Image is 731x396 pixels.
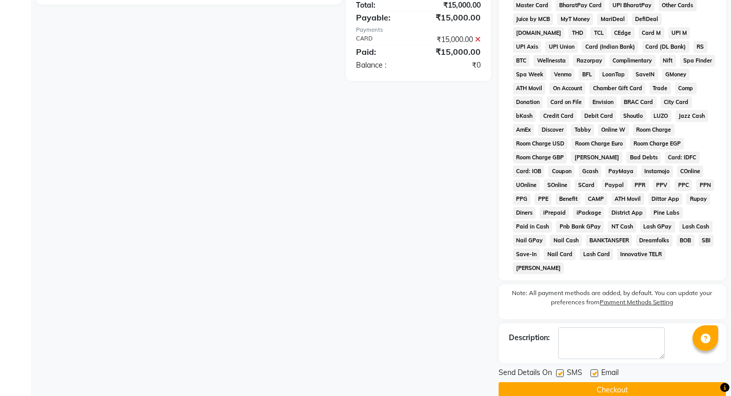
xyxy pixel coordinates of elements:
span: Spa Week [513,69,547,80]
span: Juice by MCB [513,13,554,25]
span: Nail Card [544,248,576,260]
span: Room Charge GBP [513,152,567,163]
div: CARD [348,34,418,45]
span: Nail Cash [550,235,582,246]
span: On Account [549,82,585,94]
span: Innovative TELR [617,248,665,260]
span: CEdge [611,27,635,39]
div: Balance : [348,60,418,71]
span: BOB [677,235,695,246]
span: CAMP [585,193,607,205]
span: BRAC Card [621,96,657,108]
span: Lash Cash [679,221,713,233]
label: Note: All payment methods are added, by default. You can update your preferences from [509,288,716,311]
div: ₹15,000.00 [418,34,488,45]
span: Bad Debts [626,152,661,163]
span: Dittor App [648,193,683,205]
span: THD [568,27,586,39]
span: MyT Money [557,13,593,25]
span: Credit Card [540,110,577,122]
span: Wellnessta [534,55,569,67]
div: Payable: [348,11,418,24]
span: AmEx [513,124,535,136]
div: Description: [509,332,550,343]
span: Discover [538,124,567,136]
span: BFL [579,69,595,80]
span: iPrepaid [540,207,569,219]
span: iPackage [573,207,604,219]
span: PPE [535,193,551,205]
span: [PERSON_NAME] [571,152,622,163]
span: Card (DL Bank) [642,41,689,53]
span: Online W [598,124,629,136]
span: Rupay [686,193,710,205]
span: Nift [660,55,676,67]
span: Tabby [571,124,594,136]
span: Card M [639,27,664,39]
span: Send Details On [499,367,552,380]
span: Nail GPay [513,235,546,246]
span: Spa Finder [680,55,716,67]
span: Card on File [547,96,585,108]
span: [PERSON_NAME] [513,262,564,274]
span: SaveIN [633,69,658,80]
span: Venmo [550,69,575,80]
span: Room Charge Euro [571,138,626,150]
div: ₹0 [418,60,488,71]
span: Complimentary [609,55,656,67]
span: Lash Card [580,248,613,260]
span: PPR [631,179,649,191]
span: RS [694,41,707,53]
span: Dreamfolks [636,235,673,246]
span: SMS [567,367,582,380]
span: City Card [661,96,692,108]
span: PPG [513,193,531,205]
span: Lash GPay [640,221,675,233]
span: Jazz Cash [676,110,708,122]
span: Room Charge [633,124,675,136]
div: Payments [356,26,481,34]
span: District App [608,207,646,219]
span: TCL [590,27,607,39]
span: Paypal [602,179,627,191]
div: Paid: [348,46,418,58]
span: Trade [649,82,671,94]
span: Instamojo [641,165,673,177]
span: SCard [575,179,598,191]
span: Card: IDFC [665,152,700,163]
span: PPC [675,179,692,191]
span: Room Charge USD [513,138,568,150]
span: Shoutlo [620,110,646,122]
span: PPV [653,179,671,191]
div: ₹15,000.00 [418,46,488,58]
span: Donation [513,96,543,108]
span: PPN [696,179,714,191]
span: NT Cash [608,221,636,233]
div: ₹15,000.00 [418,11,488,24]
span: UOnline [513,179,540,191]
span: SBI [699,235,714,246]
span: Razorpay [573,55,605,67]
span: BANKTANSFER [586,235,632,246]
span: SOnline [544,179,570,191]
span: UPI M [668,27,690,39]
span: LoanTap [599,69,628,80]
span: Gcash [579,165,601,177]
span: Pnb Bank GPay [556,221,604,233]
span: Envision [589,96,617,108]
span: UPI Union [545,41,578,53]
span: COnline [677,165,704,177]
span: Paid in Cash [513,221,552,233]
span: Room Charge EGP [630,138,684,150]
span: Email [601,367,619,380]
span: ATH Movil [611,193,644,205]
span: Comp [675,82,697,94]
span: Save-In [513,248,540,260]
span: Benefit [556,193,581,205]
span: bKash [513,110,536,122]
span: Debit Card [581,110,616,122]
span: Card: IOB [513,165,545,177]
span: Pine Labs [650,207,683,219]
span: UPI Axis [513,41,542,53]
span: Coupon [548,165,575,177]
